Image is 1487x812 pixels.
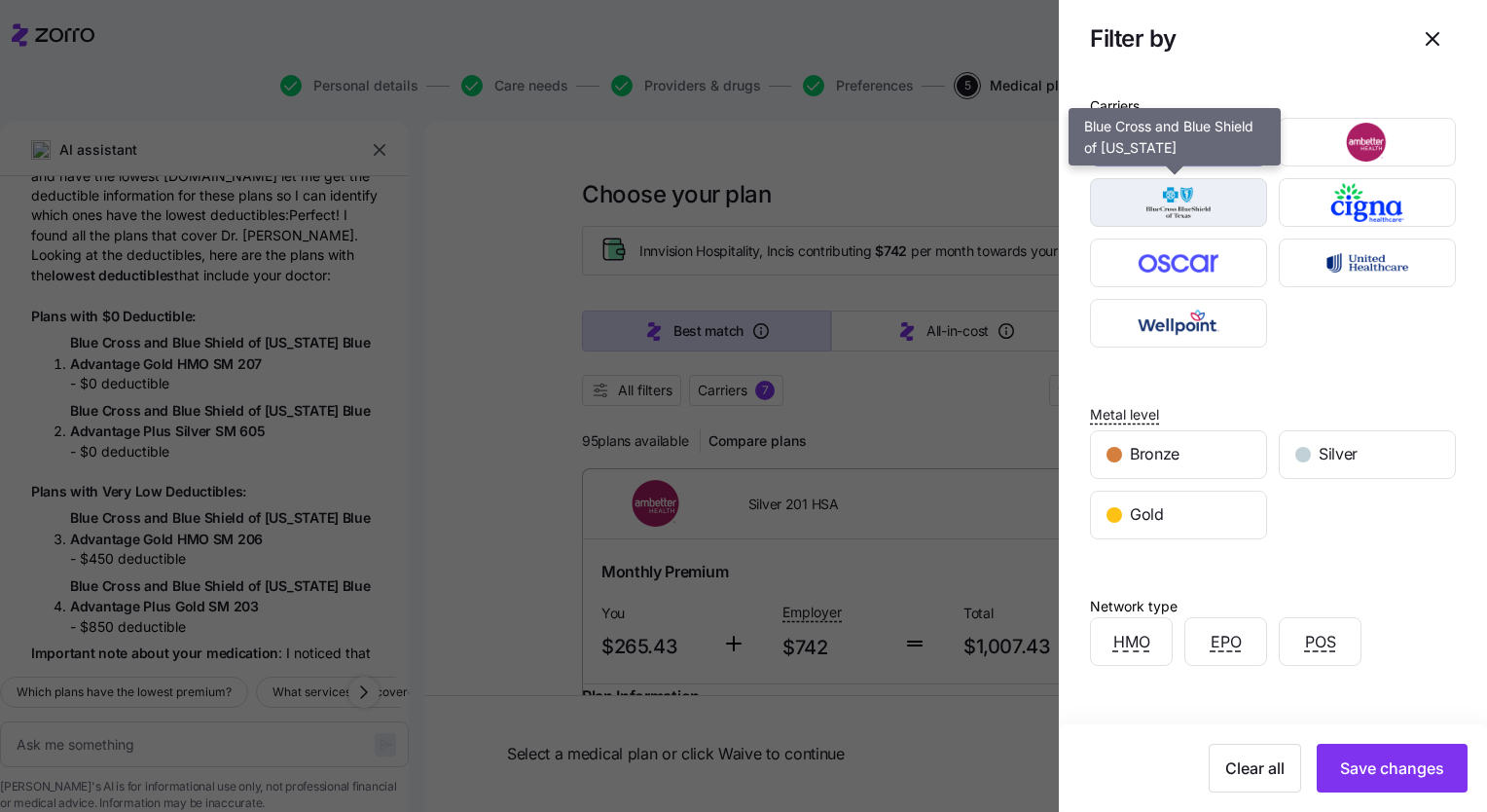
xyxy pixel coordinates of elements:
[1130,442,1179,466] span: Bronze
[1107,123,1251,162] img: Aetna CVS Health
[1130,502,1164,527] span: Gold
[1090,95,1140,117] div: Carriers
[1107,183,1251,222] img: Blue Cross and Blue Shield of Texas
[1090,23,1394,54] h1: Filter by
[1296,123,1439,162] img: Ambetter
[1209,744,1301,793] button: Clear all
[1305,630,1336,654] span: POS
[1090,596,1178,617] div: Network type
[1107,243,1251,282] img: Oscar
[1296,243,1439,282] img: UnitedHealthcare
[1319,442,1358,466] span: Silver
[1225,757,1285,780] span: Clear all
[1296,183,1439,222] img: Cigna Healthcare
[1113,630,1150,654] span: HMO
[1107,304,1251,343] img: Wellpoint
[1340,757,1444,780] span: Save changes
[1211,630,1242,654] span: EPO
[1317,744,1468,793] button: Save changes
[1090,405,1159,424] span: Metal level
